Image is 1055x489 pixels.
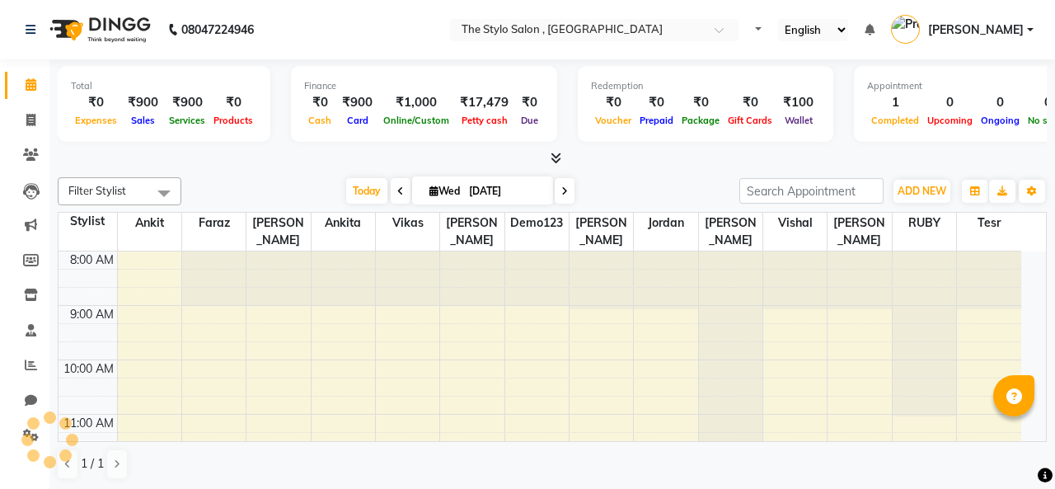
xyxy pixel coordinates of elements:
span: ADD NEW [898,185,946,197]
span: Wallet [781,115,817,126]
span: [PERSON_NAME] [828,213,891,251]
span: Demo123 [505,213,569,233]
span: Ankit [118,213,181,233]
span: Ankita [312,213,375,233]
div: ₹0 [724,93,776,112]
span: Today [346,178,387,204]
div: ₹17,479 [453,93,515,112]
span: RUBY [893,213,956,233]
span: 1 / 1 [81,455,104,473]
span: Card [343,115,373,126]
div: 0 [923,93,977,112]
div: 1 [867,93,923,112]
input: 2025-09-03 [464,179,546,204]
span: Ongoing [977,115,1024,126]
span: Gift Cards [724,115,776,126]
div: ₹1,000 [379,93,453,112]
span: Vikas [376,213,439,233]
div: Finance [304,79,544,93]
div: Stylist [59,213,117,230]
div: ₹900 [165,93,209,112]
b: 08047224946 [181,7,254,53]
div: ₹900 [335,93,379,112]
span: Completed [867,115,923,126]
span: Products [209,115,257,126]
span: Online/Custom [379,115,453,126]
div: 10:00 AM [60,360,117,378]
img: Pranav Kanase [891,15,920,44]
div: Redemption [591,79,820,93]
div: ₹900 [121,93,165,112]
span: Jordan [634,213,697,233]
span: [PERSON_NAME] [570,213,633,251]
span: Package [678,115,724,126]
span: Petty cash [457,115,512,126]
span: [PERSON_NAME] [928,21,1024,39]
span: [PERSON_NAME] [699,213,762,251]
div: 11:00 AM [60,415,117,432]
span: [PERSON_NAME] [440,213,504,251]
span: Vishal [763,213,827,233]
span: Filter Stylist [68,184,126,197]
span: Upcoming [923,115,977,126]
div: ₹0 [591,93,635,112]
span: Expenses [71,115,121,126]
div: 9:00 AM [67,306,117,323]
div: ₹100 [776,93,820,112]
input: Search Appointment [739,178,884,204]
span: Cash [304,115,335,126]
div: 0 [977,93,1024,112]
img: logo [42,7,155,53]
span: Prepaid [635,115,678,126]
span: Wed [425,185,464,197]
div: ₹0 [71,93,121,112]
span: Faraz [182,213,246,233]
div: 8:00 AM [67,252,117,269]
div: ₹0 [304,93,335,112]
span: Voucher [591,115,635,126]
div: ₹0 [209,93,257,112]
div: ₹0 [515,93,544,112]
div: ₹0 [635,93,678,112]
span: Due [517,115,542,126]
div: Total [71,79,257,93]
button: ADD NEW [893,180,950,203]
span: tesr [957,213,1021,233]
div: ₹0 [678,93,724,112]
span: Services [165,115,209,126]
span: Sales [127,115,159,126]
span: [PERSON_NAME] [246,213,310,251]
